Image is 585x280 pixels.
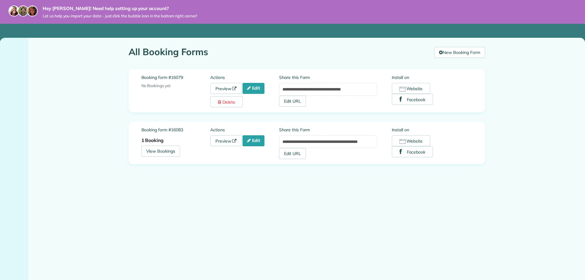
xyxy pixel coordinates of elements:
h1: All Booking Forms [129,47,430,57]
label: Share this Form [279,127,377,133]
a: View Bookings [141,146,180,157]
img: jorge-587dff0eeaa6aab1f244e6dc62b8924c3b6ad411094392a53c71c6c4a576187d.jpg [18,5,29,16]
strong: Hey [PERSON_NAME]! Need help setting up your account? [43,5,197,12]
a: Preview [210,135,242,146]
span: No Bookings yet [141,83,171,88]
label: Install on [392,74,472,80]
a: Edit URL [279,96,306,107]
label: Booking form #16083 [141,127,210,133]
a: Delete [210,96,243,107]
label: Actions [210,74,279,80]
a: Edit [243,135,264,146]
a: Preview [210,83,242,94]
button: Website [392,135,431,146]
img: maria-72a9807cf96188c08ef61303f053569d2e2a8a1cde33d635c8a3ac13582a053d.jpg [9,5,19,16]
a: Edit [243,83,264,94]
span: Let us help you import your data - just click the bubble icon in the bottom right corner! [43,13,197,19]
label: Booking form #16079 [141,74,210,80]
label: Actions [210,127,279,133]
button: Website [392,83,431,94]
a: Edit URL [279,148,306,159]
img: michelle-19f622bdf1676172e81f8f8fba1fb50e276960ebfe0243fe18214015130c80e4.jpg [27,5,38,16]
label: Install on [392,127,472,133]
button: Facebook [392,94,433,105]
label: Share this Form [279,74,377,80]
a: New Booking Form [434,47,485,58]
strong: 1 Booking [141,137,164,143]
button: Facebook [392,146,433,157]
